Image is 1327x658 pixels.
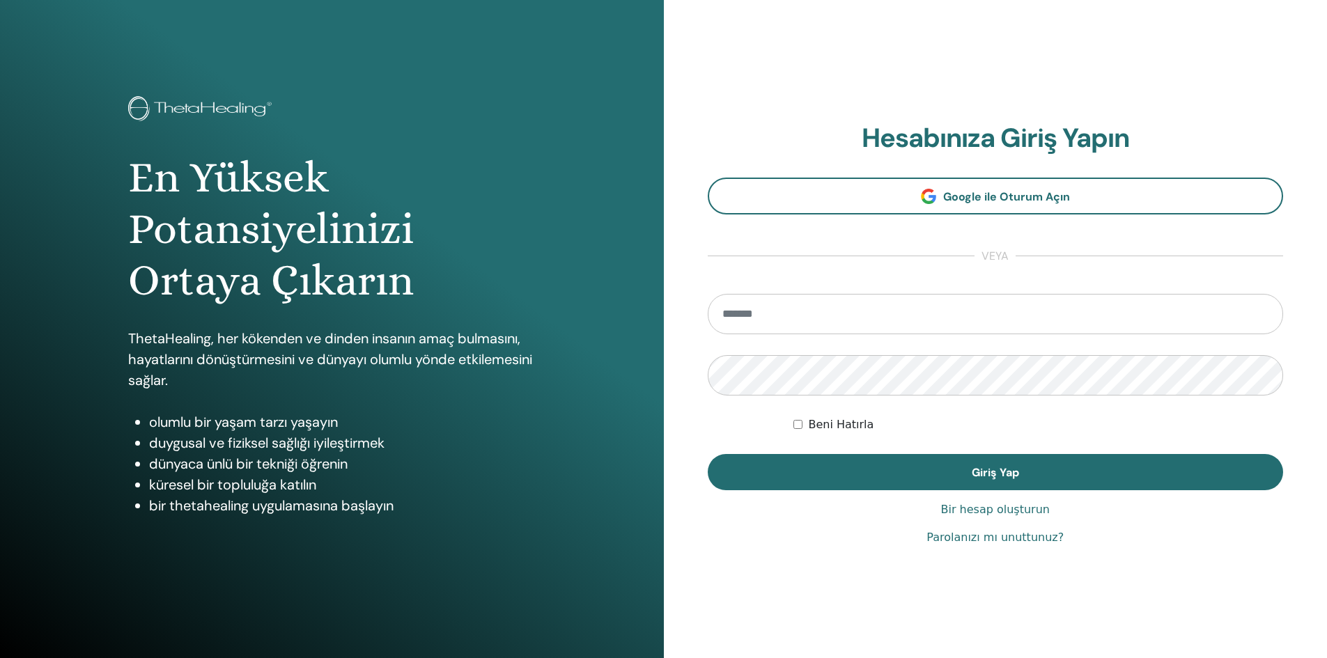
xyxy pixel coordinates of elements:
font: Parolanızı mı unuttunuz? [926,531,1064,544]
font: Hesabınıza Giriş Yapın [862,120,1129,155]
button: Giriş Yap [708,454,1284,490]
font: En Yüksek Potansiyelinizi Ortaya Çıkarın [128,152,414,306]
font: duygusal ve fiziksel sağlığı iyileştirmek [149,434,385,452]
font: Giriş Yap [972,465,1019,480]
font: veya [981,249,1009,263]
font: ThetaHealing, her kökenden ve dinden insanın amaç bulmasını, hayatlarını dönüştürmesini ve dünyay... [128,329,532,389]
font: olumlu bir yaşam tarzı yaşayın [149,413,338,431]
a: Parolanızı mı unuttunuz? [926,529,1064,546]
a: Bir hesap oluşturun [941,501,1050,518]
font: Beni Hatırla [808,418,874,431]
a: Google ile Oturum Açın [708,178,1284,214]
font: Bir hesap oluşturun [941,503,1050,516]
font: Google ile Oturum Açın [943,189,1070,204]
font: küresel bir topluluğa katılın [149,476,316,494]
font: bir thetahealing uygulamasına başlayın [149,496,394,515]
font: dünyaca ünlü bir tekniği öğrenin [149,455,348,473]
div: Beni süresiz olarak veya manuel olarak çıkış yapana kadar kimlik doğrulamalı tut [793,416,1283,433]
